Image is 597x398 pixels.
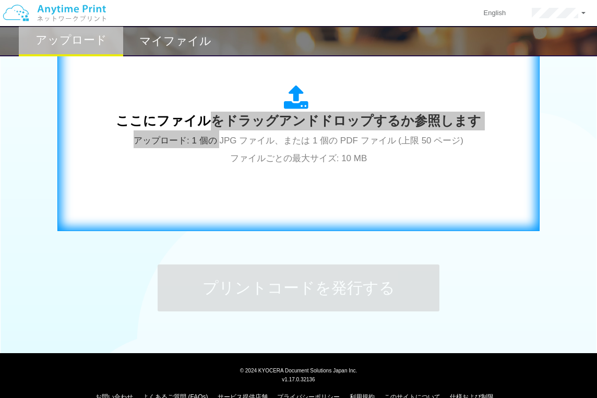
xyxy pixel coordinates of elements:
h2: マイファイル [139,35,211,47]
span: © 2024 KYOCERA Document Solutions Japan Inc. [240,367,357,373]
span: ここにファイルをドラッグアンドドロップするか します [116,113,481,128]
span: アップロード: 1 個の JPG ファイル、または 1 個の PDF ファイル (上限 50 ページ) ファイルごとの最大サイズ: 10 MB [134,136,463,163]
span: 参照 [414,113,440,128]
span: v1.17.0.32136 [282,376,315,382]
button: プリントコードを発行する [158,264,439,311]
h2: アップロード [35,34,107,46]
